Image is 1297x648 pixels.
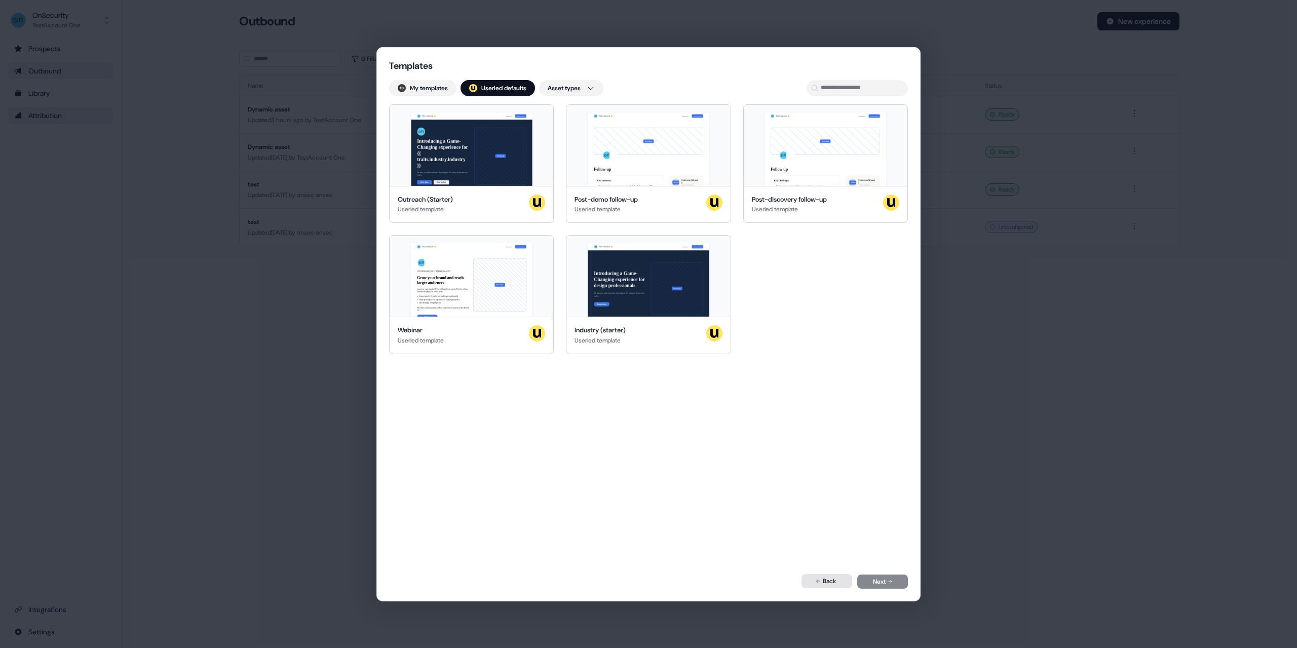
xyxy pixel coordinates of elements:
img: userled logo [883,194,899,210]
button: Nice to meet you 👋Learn moreBook a demoYour imageFollow upCall summary Understand what current co... [566,104,731,223]
img: userled logo [529,194,545,210]
button: Nice to meet you 👋Learn moreBook a demoIntroducing a Game-Changing experience for {{ traits.indus... [389,104,554,223]
img: userled logo [706,325,722,341]
button: Asset types [539,80,603,96]
button: Nice to meet you 👋Learn moreBook a demoYour imageFollow upKey Challenges Breaking down content fo... [743,104,908,223]
div: Outreach (Starter) [398,194,453,204]
img: TestAccount [398,84,406,92]
button: Back [802,574,852,588]
div: Templates [389,59,490,71]
div: Userled template [752,204,827,214]
img: userled logo [706,194,722,210]
div: Post-discovery follow-up [752,194,827,204]
button: Nice to meet you 👋Learn moreBook a demoLIVE WEBINAR | [DATE] 1PM EST | 10AM PSTGrow your brand an... [389,235,554,354]
div: Industry (starter) [575,325,626,335]
div: Post-demo follow-up [575,194,638,204]
div: Userled template [575,204,638,214]
div: Userled template [575,335,626,345]
button: userled logo;Userled defaults [461,80,535,96]
div: ; [469,84,477,92]
img: userled logo [469,84,477,92]
button: My templates [389,80,456,96]
img: userled logo [529,325,545,341]
div: Webinar [398,325,444,335]
button: Nice to meet you 👋Learn moreBook a demoIntroducing a Game-Changing experience for design professi... [566,235,731,354]
div: Userled template [398,204,453,214]
div: Userled template [398,335,444,345]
